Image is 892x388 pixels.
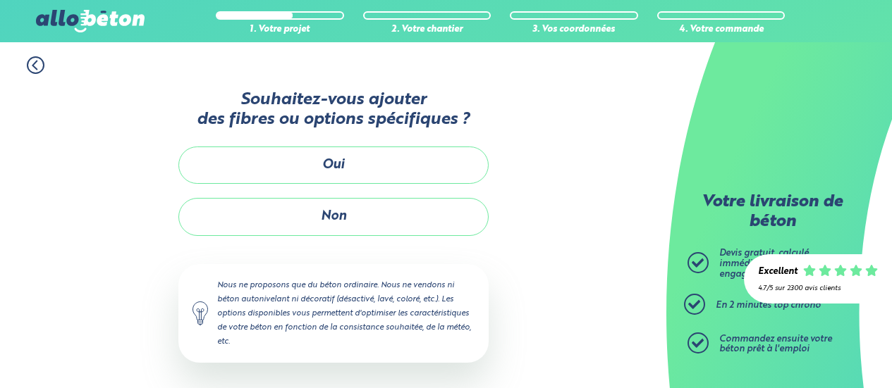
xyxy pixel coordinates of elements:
[178,91,489,130] p: Souhaitez-vous ajouter des fibres ou options spécifiques ?
[758,284,878,292] div: 4.7/5 sur 2300 avis clients
[719,249,821,278] span: Devis gratuit, calculé immédiatement et sans engagement
[758,267,798,277] div: Excellent
[719,334,832,354] span: Commandez ensuite votre béton prêt à l'emploi
[216,25,344,35] div: 1. Votre projet
[36,10,145,32] img: allobéton
[510,25,638,35] div: 3. Vos coordonnées
[363,25,491,35] div: 2. Votre chantier
[178,198,489,235] button: Non
[657,25,786,35] div: 4. Votre commande
[178,146,489,184] button: Oui
[691,193,853,232] p: Votre livraison de béton
[716,301,821,310] span: En 2 minutes top chrono
[766,333,876,373] iframe: Help widget launcher
[178,264,489,363] div: Nous ne proposons que du béton ordinaire. Nous ne vendons ni béton autonivelant ni décoratif (dés...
